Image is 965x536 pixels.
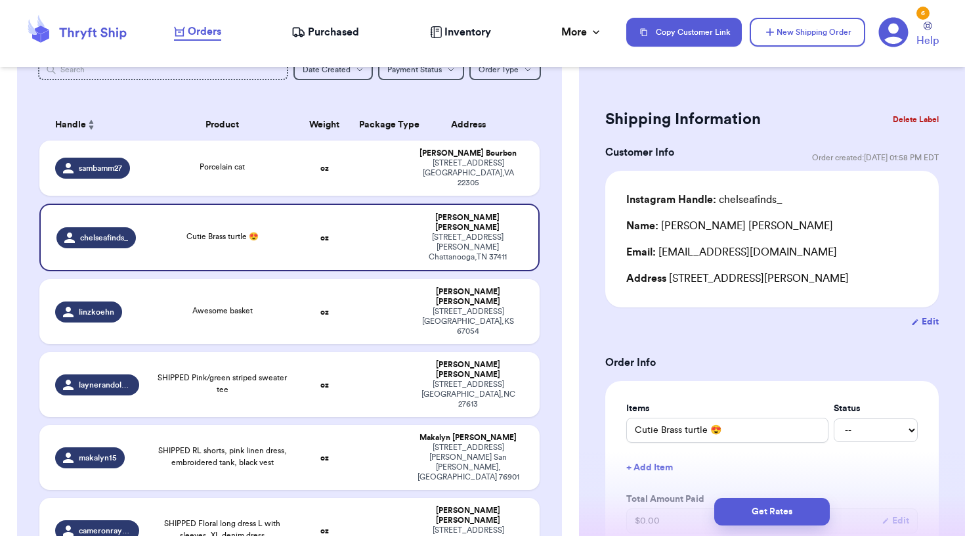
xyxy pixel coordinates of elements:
[158,447,287,466] span: SHIPPED RL shorts, pink linen dress, embroidered tank, black vest
[413,233,523,262] div: [STREET_ADDRESS][PERSON_NAME] Chattanooga , TN 37411
[79,525,131,536] span: cameronraykelly
[916,7,930,20] div: 6
[79,453,117,463] span: makalyn15
[405,109,540,141] th: Address
[626,194,716,205] span: Instagram Handle:
[626,218,833,234] div: [PERSON_NAME] [PERSON_NAME]
[469,59,541,80] button: Order Type
[444,24,491,40] span: Inventory
[303,66,351,74] span: Date Created
[79,307,114,317] span: linzkoehn
[188,24,221,39] span: Orders
[626,273,666,284] span: Address
[308,24,359,40] span: Purchased
[320,381,329,389] strong: oz
[147,109,297,141] th: Product
[79,163,122,173] span: sambamm27
[351,109,405,141] th: Package Type
[413,380,524,409] div: [STREET_ADDRESS] [GEOGRAPHIC_DATA] , NC 27613
[911,315,939,328] button: Edit
[888,105,944,134] button: Delete Label
[916,33,939,49] span: Help
[561,24,603,40] div: More
[605,355,939,370] h3: Order Info
[916,22,939,49] a: Help
[605,109,761,130] h2: Shipping Information
[387,66,442,74] span: Payment Status
[320,164,329,172] strong: oz
[714,498,830,525] button: Get Rates
[192,307,253,315] span: Awesome basket
[174,24,221,41] a: Orders
[320,527,329,535] strong: oz
[626,192,783,208] div: chelseafinds_
[605,145,674,160] h3: Customer Info
[430,24,491,40] a: Inventory
[834,402,918,415] label: Status
[413,360,524,380] div: [PERSON_NAME] [PERSON_NAME]
[413,433,524,443] div: Makalyn [PERSON_NAME]
[413,287,524,307] div: [PERSON_NAME] [PERSON_NAME]
[413,213,523,233] div: [PERSON_NAME] [PERSON_NAME]
[413,158,524,188] div: [STREET_ADDRESS] [GEOGRAPHIC_DATA] , VA 22305
[626,402,828,415] label: Items
[186,233,259,240] span: Cutie Brass turtle 😍
[413,148,524,158] div: [PERSON_NAME] Bourbon
[320,308,329,316] strong: oz
[291,24,359,40] a: Purchased
[200,163,245,171] span: Porcelain cat
[750,18,865,47] button: New Shipping Order
[626,18,742,47] button: Copy Customer Link
[812,152,939,163] span: Order created: [DATE] 01:58 PM EDT
[626,247,656,257] span: Email:
[158,374,287,393] span: SHIPPED Pink/green striped sweater tee
[413,443,524,482] div: [STREET_ADDRESS][PERSON_NAME] San [PERSON_NAME] , [GEOGRAPHIC_DATA] 76901
[626,244,918,260] div: [EMAIL_ADDRESS][DOMAIN_NAME]
[297,109,351,141] th: Weight
[80,233,128,243] span: chelseafinds_
[86,117,96,133] button: Sort ascending
[413,307,524,336] div: [STREET_ADDRESS] [GEOGRAPHIC_DATA] , KS 67054
[79,380,131,390] span: laynerandolphh
[479,66,519,74] span: Order Type
[378,59,464,80] button: Payment Status
[626,271,918,286] div: [STREET_ADDRESS][PERSON_NAME]
[38,59,288,80] input: Search
[55,118,86,132] span: Handle
[320,454,329,462] strong: oz
[878,17,909,47] a: 6
[413,506,524,525] div: [PERSON_NAME] [PERSON_NAME]
[621,453,923,482] button: + Add Item
[626,221,658,231] span: Name:
[293,59,373,80] button: Date Created
[320,234,329,242] strong: oz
